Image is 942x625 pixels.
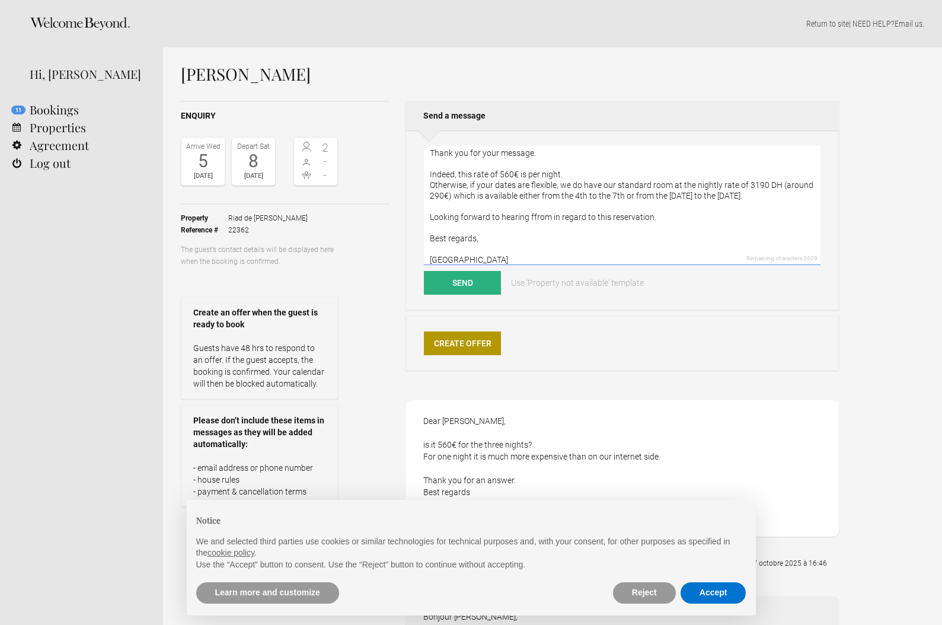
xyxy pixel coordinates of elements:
span: - [316,169,335,181]
strong: Create an offer when the guest is ready to book [193,307,325,330]
p: The guest’s contact details will be displayed here when the booking is confirmed. [181,244,338,267]
flynt-date-display: 7 octobre 2025 à 16:46 [753,559,827,567]
h2: Enquiry [181,110,389,122]
div: [DATE] [184,170,222,182]
a: Email us [895,19,922,28]
button: Learn more and customize [196,582,339,604]
strong: Property [181,212,228,224]
button: Accept [681,582,746,604]
a: cookie policy - link opens in a new tab [207,548,254,557]
strong: Reference # [181,224,228,236]
h2: Notice [196,514,746,527]
a: Create Offer [424,331,501,355]
button: Reject [613,582,676,604]
p: Guests have 48 hrs to respond to an offer. If the guest accepts, the booking is confirmed. Your c... [193,342,325,390]
h2: Send a message [405,101,839,130]
a: Use 'Property not available' template [503,271,652,295]
div: Dear [PERSON_NAME], is it 560€ for the three nights? For one night it is much more expensive than... [405,400,839,537]
span: Riad de [PERSON_NAME] [228,212,308,224]
span: - [316,155,335,167]
p: - email address or phone number - house rules - payment & cancellation terms [193,462,325,498]
h1: [PERSON_NAME] [181,65,839,83]
div: 5 [184,152,222,170]
div: Depart Sat [235,141,272,152]
div: [DATE] [235,170,272,182]
a: Return to site [806,19,849,28]
div: Arrive Wed [184,141,222,152]
div: Hi, [PERSON_NAME] [30,65,145,83]
div: 8 [235,152,272,170]
span: 22362 [228,224,308,236]
span: 2 [316,142,335,154]
flynt-notification-badge: 11 [11,106,25,114]
p: | NEED HELP? . [181,18,924,30]
p: We and selected third parties use cookies or similar technologies for technical purposes and, wit... [196,536,746,559]
button: Send [424,271,501,295]
p: Use the “Accept” button to consent. Use the “Reject” button to continue without accepting. [196,559,746,571]
strong: Please don’t include these items in messages as they will be added automatically: [193,414,325,450]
